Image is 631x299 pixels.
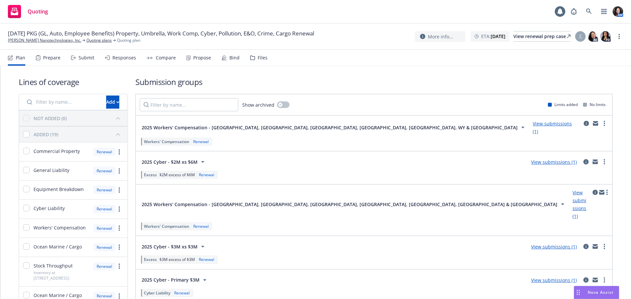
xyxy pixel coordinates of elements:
span: Workers' Compensation [144,139,189,144]
span: 2025 Cyber - $3M xs $3M [142,243,198,250]
a: circleInformation [593,188,598,196]
a: View submissions (1) [531,277,577,283]
div: Renewal [192,139,210,144]
a: View renewal prep case [513,31,571,42]
span: Excess [144,172,157,178]
input: Filter by name... [140,98,238,111]
button: ADDED (19) [34,129,123,139]
button: Nova Assist [574,286,619,299]
div: Renewal [93,224,115,232]
div: Add [106,96,119,108]
span: 2025 Cyber - $2M xs $6M [142,159,198,165]
button: 2025 Cyber - Primary $3M [140,273,211,287]
span: General Liability [34,167,69,174]
span: 2025 Workers' Compensation - [GEOGRAPHIC_DATA], [GEOGRAPHIC_DATA], [GEOGRAPHIC_DATA], [GEOGRAPHIC... [142,124,518,131]
div: Compare [156,55,176,60]
a: more [600,276,608,284]
a: circleInformation [582,276,590,284]
div: Renewal [198,172,216,178]
button: 2025 Workers' Compensation - [GEOGRAPHIC_DATA], [GEOGRAPHIC_DATA], [GEOGRAPHIC_DATA], [GEOGRAPHIC... [140,198,569,211]
button: Add [106,96,119,109]
span: Quoting plan [117,37,140,43]
div: Drag to move [574,286,582,299]
strong: [DATE] [491,33,505,39]
div: Renewal [93,262,115,270]
input: Filter by name... [23,96,102,109]
h1: Submission groups [135,76,613,87]
a: more [115,262,123,270]
span: $3M excess of $3M [159,257,195,262]
button: NOT ADDED (0) [34,113,123,123]
div: Renewal [93,243,115,251]
span: Ocean Marine / Cargo [34,243,82,250]
a: more [600,243,608,250]
a: more [115,224,123,232]
a: View submissions (1) [533,120,572,135]
span: 2025 Cyber - Primary $3M [142,276,199,283]
a: Quoting plans [86,37,112,43]
a: mail [591,243,599,250]
div: Prepare [43,55,60,60]
a: circleInformation [582,243,590,250]
span: Quoting [28,9,48,14]
button: 2025 Workers' Compensation - [GEOGRAPHIC_DATA], [GEOGRAPHIC_DATA], [GEOGRAPHIC_DATA], [GEOGRAPHIC... [140,121,529,134]
span: 2025 Workers' Compensation - [GEOGRAPHIC_DATA], [GEOGRAPHIC_DATA], [GEOGRAPHIC_DATA], [GEOGRAPHIC... [142,201,557,208]
img: photo [600,31,611,42]
span: ETA : [481,33,505,40]
div: Responses [112,55,136,60]
a: Quoting [5,2,51,21]
div: Bind [229,55,240,60]
div: Renewal [173,290,191,296]
a: circleInformation [582,158,590,166]
div: Files [258,55,268,60]
span: Show archived [242,101,274,108]
span: Workers' Compensation [34,224,86,231]
div: Renewal [93,167,115,175]
div: ADDED (19) [34,131,58,138]
a: Report a Bug [567,5,580,18]
a: View submissions (1) [531,159,577,165]
div: Renewal [93,186,115,194]
a: mail [591,276,599,284]
img: photo [613,6,623,17]
span: Nova Assist [588,289,614,295]
a: more [601,119,608,127]
a: mail [599,188,604,196]
span: $2M excess of $6M [159,172,195,178]
button: 2025 Cyber - $3M xs $3M [140,240,209,253]
span: Cyber Liability [144,290,170,296]
div: NOT ADDED (0) [34,115,67,122]
a: mail [591,158,599,166]
span: More info... [428,33,453,40]
button: 2025 Cyber - $2M xs $6M [140,155,209,168]
span: Commercial Property [34,148,80,155]
span: Ocean Marine / Cargo [34,292,82,299]
div: Renewal [93,148,115,156]
a: more [115,186,123,194]
div: Renewal [198,257,216,262]
a: [PERSON_NAME] Nanotechnologies, Inc. [8,37,81,43]
a: more [115,243,123,251]
div: No limits [583,102,606,107]
span: Inventory at [STREET_ADDRESS] [34,270,89,281]
div: Renewal [192,224,210,229]
a: more [600,158,608,166]
span: Cyber Liability [34,205,65,212]
a: more [115,205,123,213]
span: Stock Throughput [34,262,73,269]
img: photo [588,31,598,42]
h1: Lines of coverage [19,76,128,87]
div: Limits added [548,102,578,107]
a: circleInformation [583,119,590,127]
a: View submissions (1) [573,189,586,219]
div: Renewal [93,205,115,213]
span: Workers' Compensation [144,224,189,229]
div: Submit [79,55,94,60]
a: more [115,167,123,175]
div: Plan [16,55,25,60]
div: Propose [193,55,211,60]
span: Equipment Breakdown [34,186,84,193]
button: More info... [415,31,465,42]
span: [DATE] PKG (GL, Auto, Employee Benefits) Property, Umbrella, Work Comp, Cyber, Pollution, E&O, Cr... [8,30,314,37]
a: View submissions (1) [531,244,577,250]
